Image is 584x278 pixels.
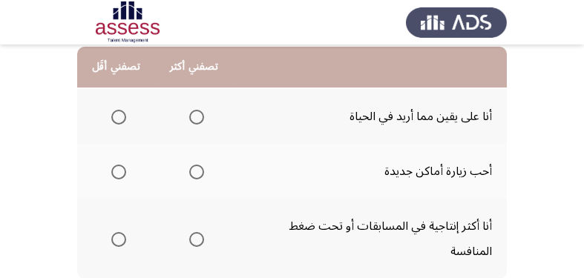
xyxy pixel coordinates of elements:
mat-radio-group: Select an option [105,104,126,129]
img: Assessment logo of Development Assessment R1 (EN/AR) [77,1,178,43]
th: تصفني أقَل [77,46,155,88]
th: تصفني أكثر [155,46,233,88]
img: Assess Talent Management logo [406,1,507,43]
mat-radio-group: Select an option [183,159,204,184]
mat-radio-group: Select an option [105,226,126,251]
mat-radio-group: Select an option [105,159,126,184]
mat-radio-group: Select an option [183,226,204,251]
td: أحب زيارة أماكن جديدة [233,144,507,199]
td: أنا على يقين مما أريد في الحياة [233,89,507,144]
mat-radio-group: Select an option [183,104,204,129]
